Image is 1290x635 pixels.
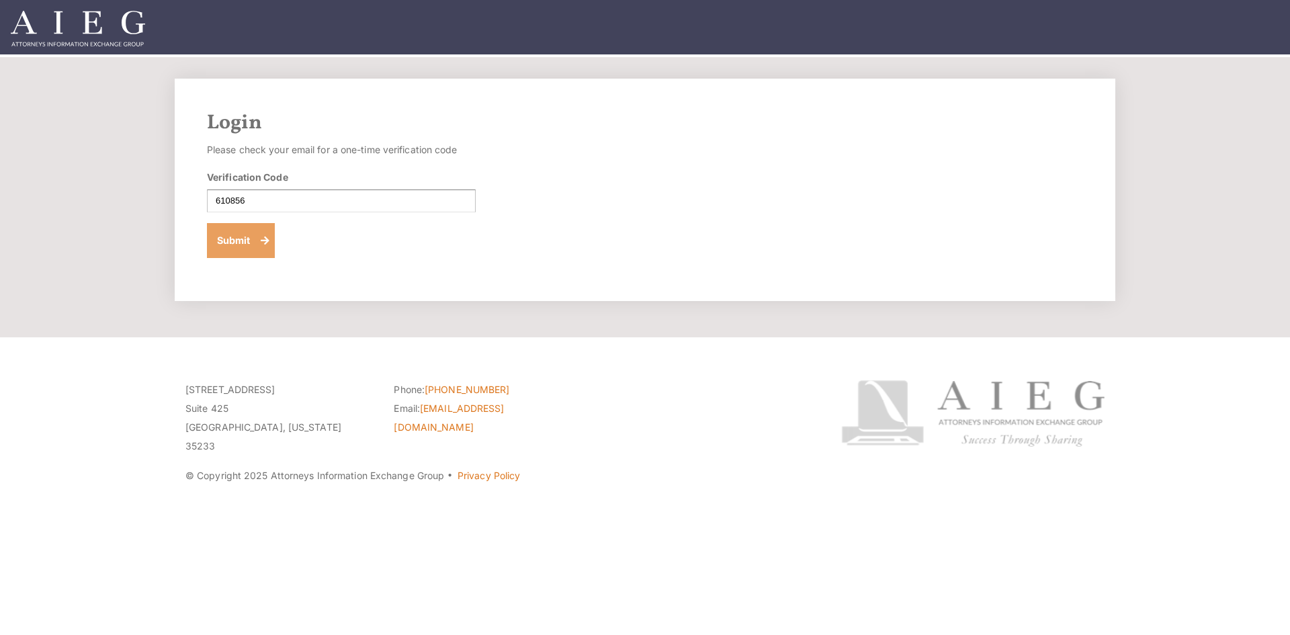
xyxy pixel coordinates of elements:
[11,11,145,46] img: Attorneys Information Exchange Group
[394,399,582,437] li: Email:
[425,384,509,395] a: [PHONE_NUMBER]
[185,380,374,456] p: [STREET_ADDRESS] Suite 425 [GEOGRAPHIC_DATA], [US_STATE] 35233
[841,380,1105,447] img: Attorneys Information Exchange Group logo
[207,170,288,184] label: Verification Code
[394,403,504,433] a: [EMAIL_ADDRESS][DOMAIN_NAME]
[458,470,520,481] a: Privacy Policy
[185,466,791,485] p: © Copyright 2025 Attorneys Information Exchange Group
[207,140,476,159] p: Please check your email for a one-time verification code
[394,380,582,399] li: Phone:
[447,475,453,482] span: ·
[207,111,1083,135] h2: Login
[207,223,275,258] button: Submit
